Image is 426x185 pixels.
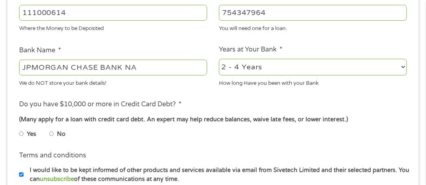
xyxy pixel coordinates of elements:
label: No [57,130,66,139]
label: Terms and conditions [19,151,86,160]
input: 263177916 [19,5,207,20]
label: Yes [27,130,36,139]
div: (Many apply for a loan with credit card debt. An expert may help reduce balances, waive late fees... [19,115,407,124]
div: Where the Money to be Deposited [19,22,207,33]
div: You will need one for a loan. [219,22,407,33]
label: Bank Name [19,46,61,55]
input: 345634636 [219,5,407,20]
label: Do you have $10,000 or more in Credit Card Debt? [19,100,181,109]
a: unsubscribe [40,176,74,183]
label: Years at Your Bank [219,45,282,54]
div: How long Have you been with your Bank [219,77,407,88]
div: We do NOT store your bank details! [19,77,207,88]
label: I would like to be kept informed of other products and services available via email from Sivetech... [24,166,409,183]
